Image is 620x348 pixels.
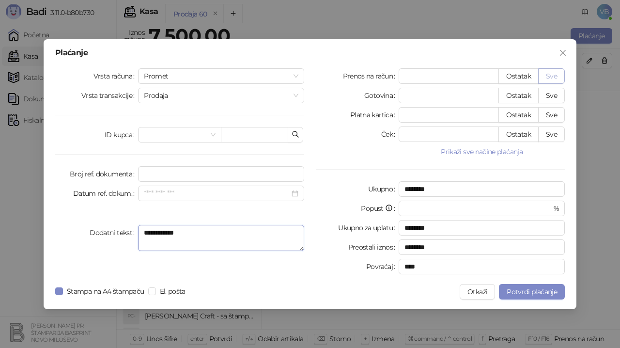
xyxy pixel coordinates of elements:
span: Potvrdi plaćanje [507,287,557,296]
span: close [559,49,567,57]
input: Datum ref. dokum. [144,188,290,199]
textarea: Dodatni tekst [138,225,304,251]
label: Dodatni tekst [90,225,138,240]
label: Gotovina [364,88,399,103]
label: ID kupca [105,127,138,142]
label: Broj ref. dokumenta [70,166,138,182]
button: Sve [538,127,565,142]
label: Platna kartica [350,107,399,123]
div: Plaćanje [55,49,565,57]
button: Sve [538,88,565,103]
span: Promet [144,69,298,83]
button: Ostatak [498,107,539,123]
input: Broj ref. dokumenta [138,166,304,182]
label: Vrsta transakcije [81,88,139,103]
button: Sve [538,68,565,84]
button: Ostatak [498,127,539,142]
button: Potvrdi plaćanje [499,284,565,300]
label: Preostali iznos [348,239,399,255]
label: Prenos na račun [343,68,399,84]
label: Popust [361,201,399,216]
button: Ostatak [498,68,539,84]
span: Zatvori [555,49,571,57]
span: Prodaja [144,88,298,103]
button: Prikaži sve načine plaćanja [399,146,565,158]
label: Ček [381,127,399,142]
label: Ukupno [368,181,399,197]
label: Ukupno za uplatu [338,220,399,236]
button: Ostatak [498,88,539,103]
label: Datum ref. dokum. [73,186,139,201]
span: El. pošta [156,286,189,297]
input: Popust [404,201,551,216]
button: Close [555,45,571,61]
label: Vrsta računa [93,68,139,84]
button: Otkaži [460,284,495,300]
span: Štampa na A4 štampaču [63,286,148,297]
button: Sve [538,107,565,123]
label: Povraćaj [366,259,399,274]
